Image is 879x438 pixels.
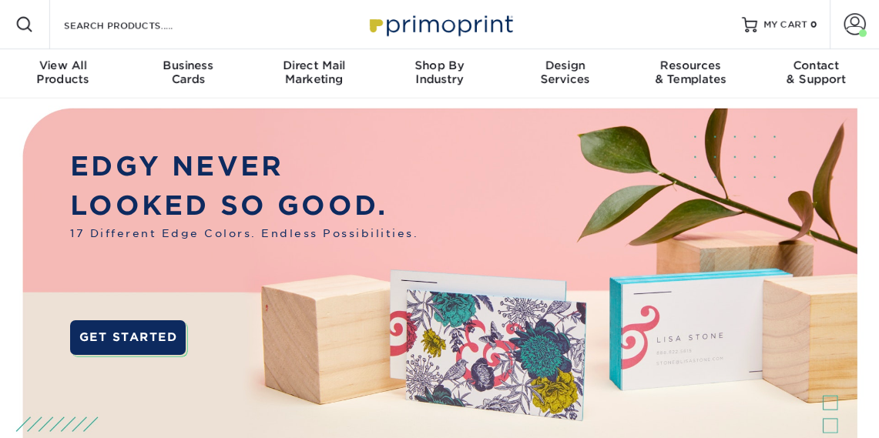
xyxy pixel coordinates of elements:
a: BusinessCards [126,49,251,99]
div: Industry [377,59,502,86]
div: Cards [126,59,251,86]
a: Shop ByIndustry [377,49,502,99]
span: MY CART [763,18,807,32]
div: Marketing [251,59,377,86]
span: 17 Different Edge Colors. Endless Possibilities. [70,226,418,242]
a: Direct MailMarketing [251,49,377,99]
a: Contact& Support [753,49,879,99]
a: GET STARTED [70,320,186,355]
img: Primoprint [363,8,517,41]
span: Resources [628,59,753,72]
a: Resources& Templates [628,49,753,99]
span: Design [502,59,628,72]
span: Business [126,59,251,72]
div: & Support [753,59,879,86]
div: & Templates [628,59,753,86]
span: 0 [810,19,817,30]
a: DesignServices [502,49,628,99]
span: Shop By [377,59,502,72]
span: Contact [753,59,879,72]
input: SEARCH PRODUCTS..... [62,15,213,34]
p: LOOKED SO GOOD. [70,186,418,225]
div: Services [502,59,628,86]
p: EDGY NEVER [70,146,418,186]
span: Direct Mail [251,59,377,72]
